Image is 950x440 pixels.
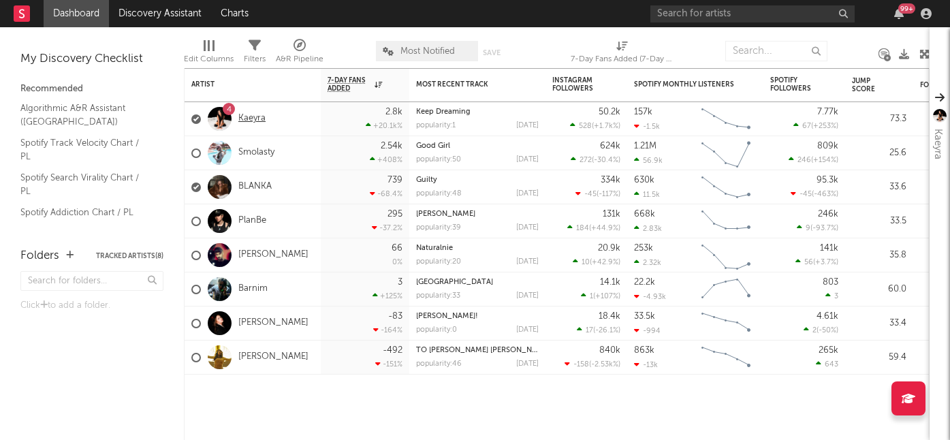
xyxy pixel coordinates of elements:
[599,346,620,355] div: 840k
[20,298,163,314] div: Click to add a folder.
[599,312,620,321] div: 18.4k
[416,292,460,300] div: popularity: 33
[370,155,402,164] div: +408 %
[586,327,593,334] span: 17
[244,51,266,67] div: Filters
[416,326,457,334] div: popularity: 0
[591,225,618,232] span: +44.9 %
[516,292,539,300] div: [DATE]
[516,326,539,334] div: [DATE]
[817,312,838,321] div: 4.61k
[594,157,618,164] span: -30.4 %
[584,191,597,198] span: -45
[813,123,836,130] span: +253 %
[695,136,757,170] svg: Chart title
[601,176,620,185] div: 334k
[20,51,163,67] div: My Discovery Checklist
[516,258,539,266] div: [DATE]
[815,259,836,266] span: +3.7 %
[565,360,620,368] div: ( )
[381,142,402,151] div: 2.54k
[387,210,402,219] div: 295
[818,210,838,219] div: 246k
[804,326,838,334] div: ( )
[852,145,906,161] div: 25.6
[599,191,618,198] span: -117 %
[372,223,402,232] div: -37.2 %
[416,210,539,218] div: KOH PHANGAN
[579,123,592,130] span: 528
[20,170,150,198] a: Spotify Search Virality Chart / PL
[238,351,308,363] a: [PERSON_NAME]
[20,101,150,129] a: Algorithmic A&R Assistant ([GEOGRAPHIC_DATA])
[577,326,620,334] div: ( )
[573,257,620,266] div: ( )
[573,361,589,368] span: -158
[634,176,654,185] div: 630k
[600,278,620,287] div: 14.1k
[416,122,456,129] div: popularity: 1
[592,259,618,266] span: +42.9 %
[328,76,371,93] span: 7-Day Fans Added
[570,121,620,130] div: ( )
[416,176,437,184] a: Guilty
[634,326,661,335] div: -994
[634,360,658,369] div: -13k
[416,176,539,184] div: Guilty
[516,190,539,198] div: [DATE]
[516,224,539,232] div: [DATE]
[366,121,402,130] div: +20.1k %
[416,279,493,286] a: [GEOGRAPHIC_DATA]
[695,272,757,307] svg: Chart title
[852,281,906,298] div: 60.0
[791,189,838,198] div: ( )
[634,346,654,355] div: 863k
[814,191,836,198] span: -463 %
[416,142,539,150] div: Good Girl
[392,244,402,253] div: 66
[634,258,661,267] div: 2.32k
[795,257,838,266] div: ( )
[373,326,402,334] div: -164 %
[820,244,838,253] div: 141k
[634,244,653,253] div: 253k
[238,113,266,125] a: Kaeyra
[930,129,946,159] div: Kaeyra
[571,34,673,74] div: 7-Day Fans Added (7-Day Fans Added)
[802,123,811,130] span: 67
[852,315,906,332] div: 33.4
[416,224,461,232] div: popularity: 39
[571,155,620,164] div: ( )
[591,361,618,368] span: -2.53k %
[416,190,462,198] div: popularity: 48
[383,346,402,355] div: -492
[634,80,736,89] div: Spotify Monthly Listeners
[852,247,906,264] div: 35.8
[238,147,274,159] a: Smolasty
[184,34,234,74] div: Edit Columns
[416,360,462,368] div: popularity: 46
[834,293,838,300] span: 3
[483,49,501,57] button: Save
[634,190,660,199] div: 11.5k
[819,327,836,334] span: -50 %
[600,142,620,151] div: 624k
[852,179,906,195] div: 33.6
[823,278,838,287] div: 803
[634,156,663,165] div: 56.9k
[799,191,812,198] span: -45
[244,34,266,74] div: Filters
[634,122,660,131] div: -1.5k
[852,111,906,127] div: 73.3
[634,224,662,233] div: 2.83k
[416,108,471,116] a: Keep Dreaming
[598,244,620,253] div: 20.9k
[400,47,455,56] span: Most Notified
[898,3,915,14] div: 99 +
[20,248,59,264] div: Folders
[416,245,453,252] a: Naturalnie
[20,205,150,220] a: Spotify Addiction Chart / PL
[416,80,518,89] div: Most Recent Track
[575,189,620,198] div: ( )
[634,278,655,287] div: 22.2k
